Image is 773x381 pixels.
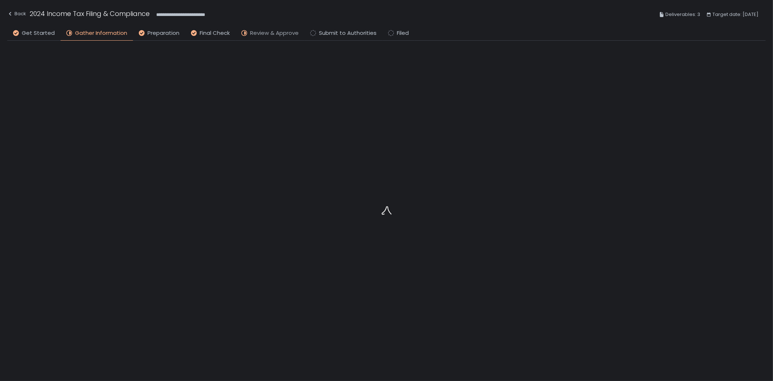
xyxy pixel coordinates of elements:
span: Final Check [200,29,230,37]
button: Back [7,9,26,21]
span: Target date: [DATE] [712,10,759,19]
span: Gather Information [75,29,127,37]
span: Get Started [22,29,55,37]
div: Back [7,9,26,18]
span: Deliverables: 3 [665,10,700,19]
span: Preparation [147,29,179,37]
span: Submit to Authorities [319,29,377,37]
h1: 2024 Income Tax Filing & Compliance [30,9,150,19]
span: Review & Approve [250,29,299,37]
span: Filed [397,29,409,37]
